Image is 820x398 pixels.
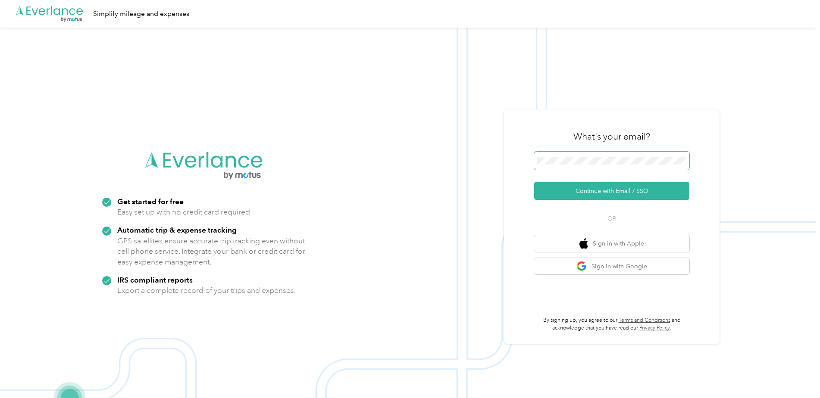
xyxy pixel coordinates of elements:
span: OR [597,214,627,223]
h3: What's your email? [573,131,650,143]
strong: Automatic trip & expense tracking [117,225,237,234]
button: google logoSign in with Google [534,258,689,275]
strong: Get started for free [117,197,184,206]
button: Continue with Email / SSO [534,182,689,200]
p: GPS satellites ensure accurate trip tracking even without cell phone service. Integrate your bank... [117,236,306,267]
button: apple logoSign in with Apple [534,235,689,252]
p: Export a complete record of your trips and expenses. [117,285,296,296]
p: By signing up, you agree to our and acknowledge that you have read our . [534,317,689,332]
img: google logo [576,261,587,272]
img: apple logo [579,238,588,249]
strong: IRS compliant reports [117,275,193,284]
a: Privacy Policy [639,325,670,331]
div: Simplify mileage and expenses [93,9,189,19]
p: Easy set up with no credit card required [117,207,250,218]
a: Terms and Conditions [619,317,670,323]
